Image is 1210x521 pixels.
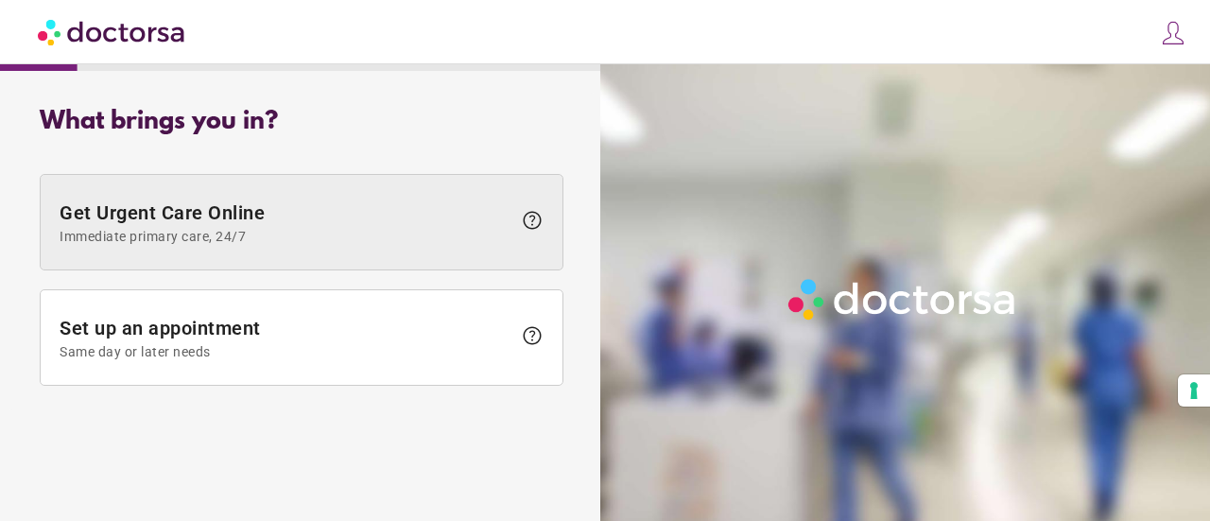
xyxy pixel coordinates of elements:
span: Same day or later needs [60,344,511,359]
span: Immediate primary care, 24/7 [60,229,511,244]
span: Get Urgent Care Online [60,201,511,244]
div: What brings you in? [40,108,563,136]
span: help [521,209,544,232]
span: Set up an appointment [60,317,511,359]
img: icons8-customer-100.png [1160,20,1186,46]
button: Your consent preferences for tracking technologies [1178,374,1210,407]
img: Doctorsa.com [38,10,187,53]
span: help [521,324,544,347]
img: Logo-Doctorsa-trans-White-partial-flat.png [782,272,1024,326]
